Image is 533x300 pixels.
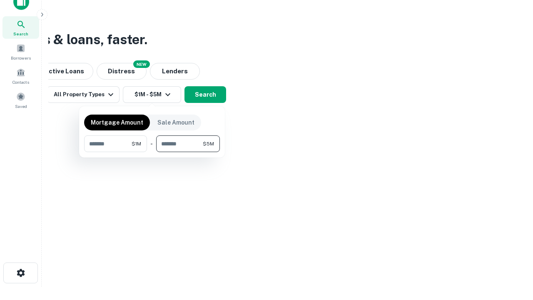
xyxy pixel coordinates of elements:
[150,135,153,152] div: -
[91,118,143,127] p: Mortgage Amount
[203,140,214,147] span: $5M
[132,140,141,147] span: $1M
[157,118,194,127] p: Sale Amount
[491,233,533,273] iframe: Chat Widget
